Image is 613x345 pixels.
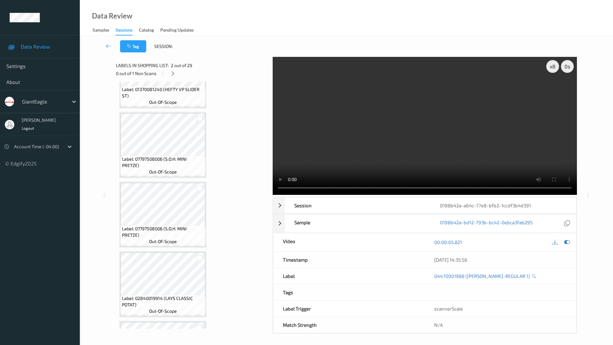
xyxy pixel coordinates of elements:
div: Pending Updates [160,27,194,35]
a: Pending Updates [160,26,200,35]
a: 04470001988 ([PERSON_NAME]-REGULAR 1) [434,273,530,279]
div: 0 out of 1 Non Scans [116,69,268,77]
span: Label: 07797508006 (S.O.H. MINI PRETZE) [122,226,204,238]
span: 2 out of 29 [171,62,192,69]
div: Tags [273,284,425,300]
div: scannerScale [425,301,576,317]
div: Sample [285,214,431,233]
span: out-of-scope [149,238,177,245]
a: 0198b42a-bd12-793b-bc42-0ebca3fab295 [440,219,533,228]
div: 0198b42a-a64c-77e8-bfb2-1ccdf3b4d391 [430,197,576,213]
div: Label Trigger [273,301,425,317]
span: Label: 01370081240 (HEFTY VP SLIDER ST) [122,86,204,99]
div: Video [273,233,425,251]
span: out-of-scope [149,169,177,175]
div: Label [273,268,425,284]
div: Sessions [116,27,132,35]
div: [DATE] 14:35:56 [434,257,567,263]
div: Session0198b42a-a64c-77e8-bfb2-1ccdf3b4d391 [273,197,577,214]
button: Tag [120,40,146,52]
span: out-of-scope [149,99,177,105]
div: N/A [425,317,576,333]
span: out-of-scope [149,308,177,314]
span: Label: 02840019914 (LAYS CLASSIC POTAT) [122,295,204,308]
div: Samples [93,27,109,35]
a: Samples [93,26,116,35]
div: Timestamp [273,252,425,268]
div: x 8 [546,60,559,73]
div: Data Review [92,13,132,19]
div: Catalog [139,27,154,35]
span: Session: [154,43,173,50]
a: Sessions [116,26,139,35]
a: 00:00:05.821 [434,239,462,245]
a: Catalog [139,26,160,35]
span: Labels in shopping list: [116,62,169,69]
div: 0 s [561,60,574,73]
div: Session [285,197,431,213]
span: Label: 07797508006 (S.O.H. MINI PRETZE) [122,156,204,169]
div: Sample0198b42a-bd12-793b-bc42-0ebca3fab295 [273,214,577,233]
div: Match Strength [273,317,425,333]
